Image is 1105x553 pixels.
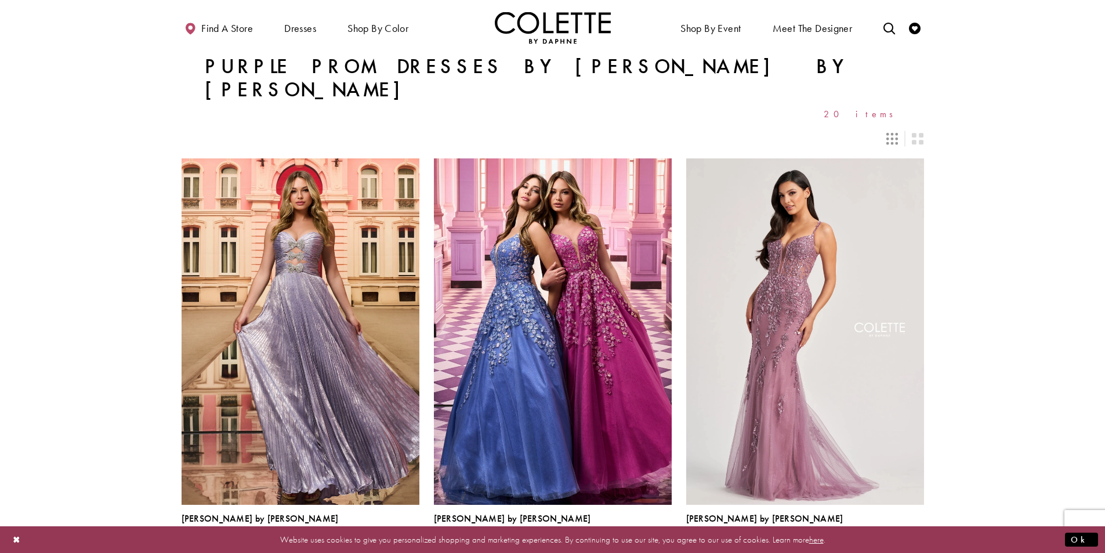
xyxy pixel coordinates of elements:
a: Visit Colette by Daphne Style No. CL8520 Page [182,158,419,504]
div: Colette by Daphne Style No. CL8210 [686,514,843,538]
h1: Purple Prom Dresses by [PERSON_NAME] by [PERSON_NAME] [205,55,901,102]
span: Switch layout to 3 columns [886,133,898,144]
a: Check Wishlist [906,12,923,44]
button: Close Dialog [7,529,27,550]
div: Colette by Daphne Style No. CL8420 [434,514,591,538]
div: Colette by Daphne Style No. CL8520 [182,514,339,538]
span: Shop By Event [678,12,744,44]
a: Toggle search [881,12,898,44]
span: [PERSON_NAME] by [PERSON_NAME] [686,512,843,525]
span: [PERSON_NAME] by [PERSON_NAME] [434,512,591,525]
a: Visit Colette by Daphne Style No. CL8420 Page [434,158,672,504]
p: Website uses cookies to give you personalized shopping and marketing experiences. By continuing t... [84,532,1021,547]
a: Find a store [182,12,256,44]
span: Dresses [284,23,316,34]
span: [PERSON_NAME] by [PERSON_NAME] [182,512,339,525]
span: Dresses [281,12,319,44]
a: Visit Colette by Daphne Style No. CL8210 Page [686,158,924,504]
span: Meet the designer [773,23,853,34]
span: Shop by color [347,23,408,34]
img: Colette by Daphne [495,12,611,44]
a: Meet the designer [770,12,856,44]
div: Layout Controls [175,126,931,151]
span: Switch layout to 2 columns [912,133,923,144]
span: Find a store [201,23,253,34]
button: Submit Dialog [1065,532,1098,547]
span: 20 items [824,109,901,119]
a: Visit Home Page [495,12,611,44]
span: Shop By Event [680,23,741,34]
a: here [809,533,824,545]
span: Shop by color [345,12,411,44]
